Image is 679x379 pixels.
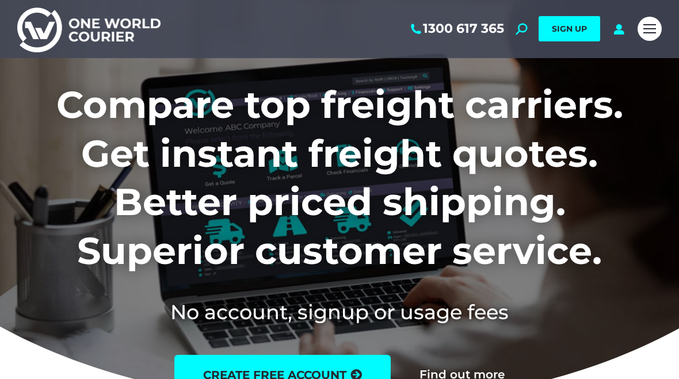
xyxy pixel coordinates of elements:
[17,298,662,326] h2: No account, signup or usage fees
[17,6,161,52] img: One World Courier
[409,21,504,36] a: 1300 617 365
[539,16,600,41] a: SIGN UP
[552,24,587,34] span: SIGN UP
[17,81,662,275] h1: Compare top freight carriers. Get instant freight quotes. Better priced shipping. Superior custom...
[638,17,662,41] a: Mobile menu icon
